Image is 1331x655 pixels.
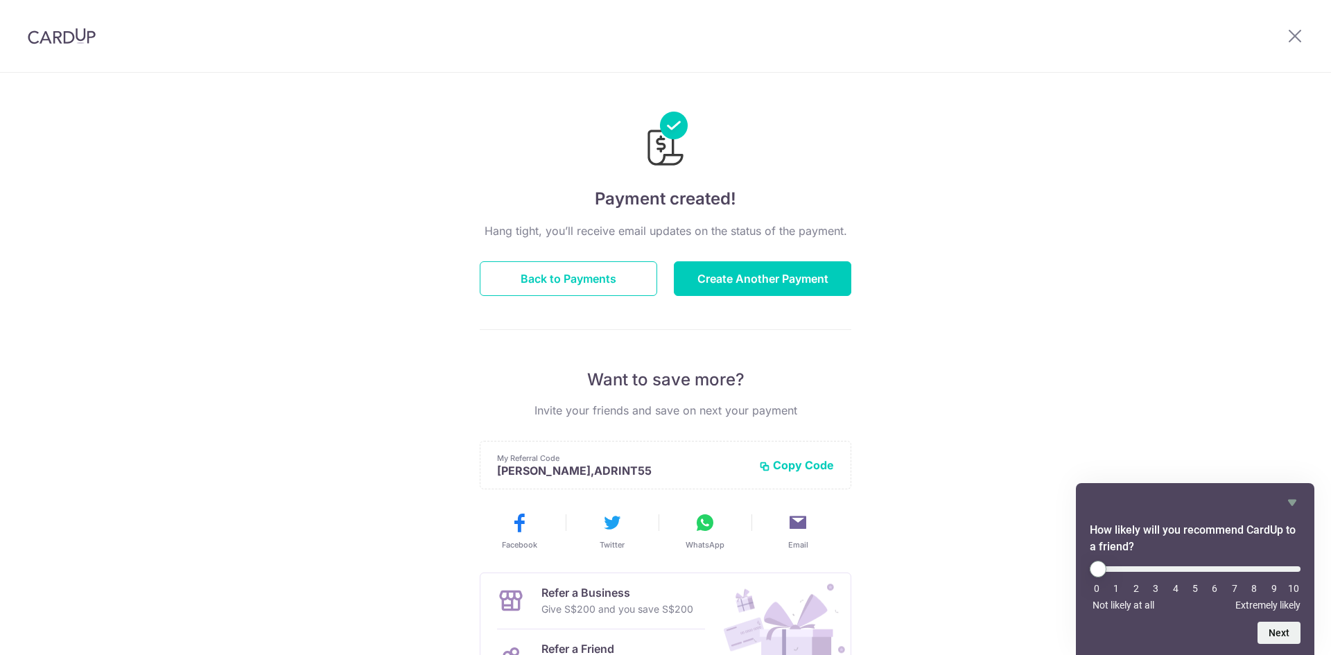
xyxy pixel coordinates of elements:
p: Invite your friends and save on next your payment [480,402,851,419]
li: 1 [1109,583,1123,594]
p: Give S$200 and you save S$200 [541,601,693,618]
span: Not likely at all [1093,600,1154,611]
p: Hang tight, you’ll receive email updates on the status of the payment. [480,222,851,239]
span: Extremely likely [1235,600,1300,611]
img: Payments [643,112,688,170]
img: CardUp [28,28,96,44]
button: WhatsApp [664,512,746,550]
p: Refer a Business [541,584,693,601]
p: Want to save more? [480,369,851,391]
li: 5 [1188,583,1202,594]
span: Twitter [600,539,625,550]
li: 0 [1090,583,1104,594]
button: Hide survey [1284,494,1300,511]
p: My Referral Code [497,453,748,464]
button: Back to Payments [480,261,657,296]
span: WhatsApp [686,539,724,550]
div: How likely will you recommend CardUp to a friend? Select an option from 0 to 10, with 0 being Not... [1090,494,1300,644]
span: Email [788,539,808,550]
button: Twitter [571,512,653,550]
li: 4 [1169,583,1183,594]
h4: Payment created! [480,186,851,211]
h2: How likely will you recommend CardUp to a friend? Select an option from 0 to 10, with 0 being Not... [1090,522,1300,555]
button: Copy Code [759,458,834,472]
li: 9 [1267,583,1281,594]
li: 6 [1208,583,1221,594]
div: How likely will you recommend CardUp to a friend? Select an option from 0 to 10, with 0 being Not... [1090,561,1300,611]
li: 7 [1228,583,1242,594]
button: Create Another Payment [674,261,851,296]
button: Email [757,512,839,550]
button: Next question [1258,622,1300,644]
span: Facebook [502,539,537,550]
li: 10 [1287,583,1300,594]
li: 3 [1149,583,1163,594]
button: Facebook [478,512,560,550]
li: 2 [1129,583,1143,594]
p: [PERSON_NAME],ADRINT55 [497,464,748,478]
li: 8 [1247,583,1261,594]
